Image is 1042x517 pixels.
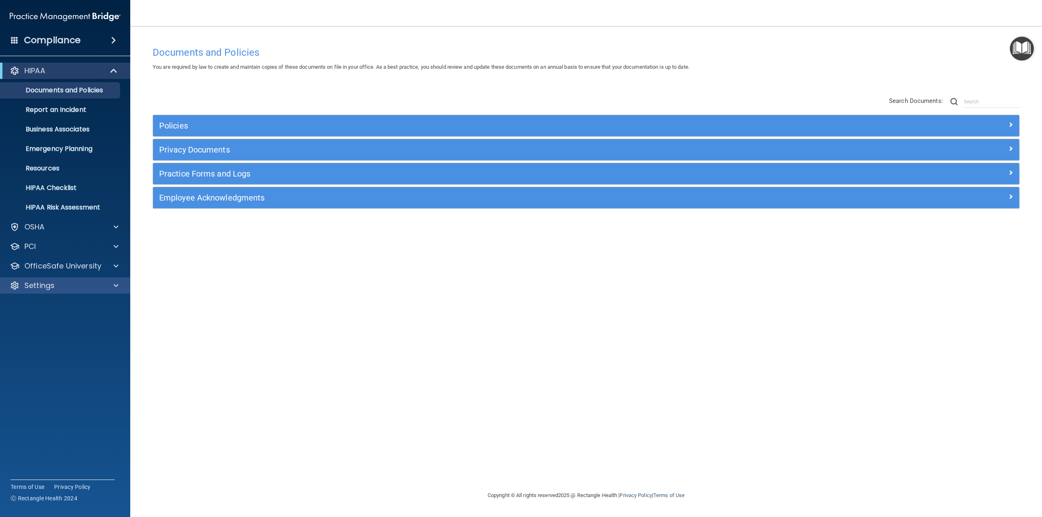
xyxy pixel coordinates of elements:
[24,222,45,232] p: OSHA
[10,261,118,271] a: OfficeSafe University
[159,169,797,178] h5: Practice Forms and Logs
[964,96,1020,108] input: Search
[159,143,1013,156] a: Privacy Documents
[5,184,116,192] p: HIPAA Checklist
[11,494,77,502] span: Ⓒ Rectangle Health 2024
[24,261,101,271] p: OfficeSafe University
[153,64,690,70] span: You are required by law to create and maintain copies of these documents on file in your office. ...
[438,482,735,508] div: Copyright © All rights reserved 2025 @ Rectangle Health | |
[24,35,81,46] h4: Compliance
[159,119,1013,132] a: Policies
[10,222,118,232] a: OSHA
[10,281,118,290] a: Settings
[159,121,797,130] h5: Policies
[620,492,652,498] a: Privacy Policy
[889,97,943,105] span: Search Documents:
[10,242,118,251] a: PCI
[1010,37,1034,61] button: Open Resource Center
[54,483,91,491] a: Privacy Policy
[159,191,1013,204] a: Employee Acknowledgments
[159,145,797,154] h5: Privacy Documents
[5,86,116,94] p: Documents and Policies
[159,167,1013,180] a: Practice Forms and Logs
[900,459,1032,492] iframe: Drift Widget Chat Controller
[10,9,120,25] img: PMB logo
[653,492,685,498] a: Terms of Use
[10,66,118,76] a: HIPAA
[24,281,55,290] p: Settings
[950,98,958,105] img: ic-search.3b580494.png
[159,193,797,202] h5: Employee Acknowledgments
[153,47,1020,58] h4: Documents and Policies
[5,125,116,133] p: Business Associates
[24,66,45,76] p: HIPAA
[5,203,116,212] p: HIPAA Risk Assessment
[11,483,44,491] a: Terms of Use
[5,145,116,153] p: Emergency Planning
[24,242,36,251] p: PCI
[5,106,116,114] p: Report an Incident
[5,164,116,172] p: Resources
